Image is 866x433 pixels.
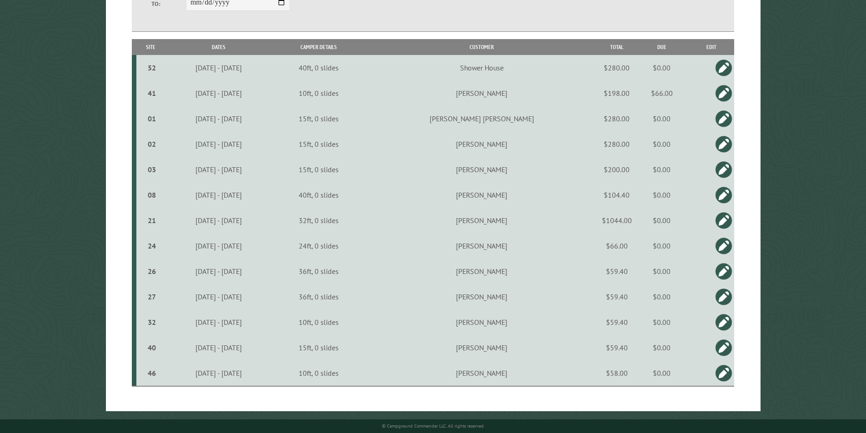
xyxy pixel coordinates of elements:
div: [DATE] - [DATE] [166,267,270,276]
td: 15ft, 0 slides [272,157,365,182]
td: $200.00 [599,157,635,182]
th: Total [599,39,635,55]
td: $0.00 [635,284,689,309]
td: 24ft, 0 slides [272,233,365,259]
td: 10ft, 0 slides [272,80,365,106]
div: [DATE] - [DATE] [166,368,270,378]
td: $66.00 [599,233,635,259]
div: 02 [140,139,164,149]
div: 52 [140,63,164,72]
td: [PERSON_NAME] [365,259,598,284]
td: [PERSON_NAME] [365,284,598,309]
td: [PERSON_NAME] [PERSON_NAME] [365,106,598,131]
th: Customer [365,39,598,55]
div: 41 [140,89,164,98]
small: © Campground Commander LLC. All rights reserved. [382,423,485,429]
td: [PERSON_NAME] [365,335,598,360]
td: 40ft, 0 slides [272,55,365,80]
td: [PERSON_NAME] [365,360,598,386]
div: [DATE] - [DATE] [166,89,270,98]
div: 26 [140,267,164,276]
div: [DATE] - [DATE] [166,190,270,199]
td: [PERSON_NAME] [365,309,598,335]
td: $0.00 [635,55,689,80]
th: Edit [689,39,735,55]
td: [PERSON_NAME] [365,182,598,208]
td: $59.40 [599,309,635,335]
td: Shower House [365,55,598,80]
div: [DATE] - [DATE] [166,216,270,225]
div: [DATE] - [DATE] [166,63,270,72]
td: $66.00 [635,80,689,106]
td: [PERSON_NAME] [365,208,598,233]
div: 21 [140,216,164,225]
td: 32ft, 0 slides [272,208,365,233]
div: [DATE] - [DATE] [166,165,270,174]
div: 08 [140,190,164,199]
td: $0.00 [635,360,689,386]
div: [DATE] - [DATE] [166,318,270,327]
td: $59.40 [599,259,635,284]
th: Camper Details [272,39,365,55]
div: 27 [140,292,164,301]
div: [DATE] - [DATE] [166,114,270,123]
td: $59.40 [599,284,635,309]
td: $0.00 [635,335,689,360]
th: Site [136,39,165,55]
td: [PERSON_NAME] [365,131,598,157]
td: $280.00 [599,106,635,131]
div: 01 [140,114,164,123]
td: $280.00 [599,131,635,157]
div: 46 [140,368,164,378]
td: $104.40 [599,182,635,208]
td: $198.00 [599,80,635,106]
div: 24 [140,241,164,250]
td: 36ft, 0 slides [272,284,365,309]
td: $59.40 [599,335,635,360]
div: [DATE] - [DATE] [166,343,270,352]
td: 15ft, 0 slides [272,131,365,157]
th: Due [635,39,689,55]
td: $0.00 [635,233,689,259]
td: $0.00 [635,259,689,284]
td: 40ft, 0 slides [272,182,365,208]
td: [PERSON_NAME] [365,80,598,106]
div: 40 [140,343,164,352]
td: 10ft, 0 slides [272,360,365,386]
th: Dates [165,39,272,55]
td: $0.00 [635,182,689,208]
td: $0.00 [635,157,689,182]
td: 15ft, 0 slides [272,335,365,360]
td: [PERSON_NAME] [365,157,598,182]
td: $0.00 [635,131,689,157]
td: $0.00 [635,106,689,131]
td: $1044.00 [599,208,635,233]
td: $0.00 [635,309,689,335]
td: $58.00 [599,360,635,386]
div: 32 [140,318,164,327]
td: 36ft, 0 slides [272,259,365,284]
td: 15ft, 0 slides [272,106,365,131]
td: $280.00 [599,55,635,80]
td: $0.00 [635,208,689,233]
div: [DATE] - [DATE] [166,241,270,250]
td: [PERSON_NAME] [365,233,598,259]
td: 10ft, 0 slides [272,309,365,335]
div: [DATE] - [DATE] [166,139,270,149]
div: [DATE] - [DATE] [166,292,270,301]
div: 03 [140,165,164,174]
